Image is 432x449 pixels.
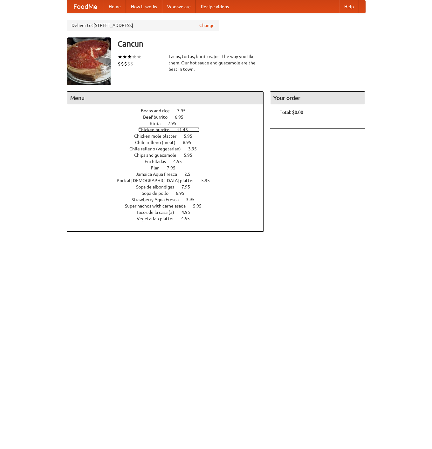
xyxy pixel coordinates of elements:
span: Birria [150,121,167,126]
li: $ [130,60,134,67]
li: ★ [127,53,132,60]
span: Beef burrito [143,115,174,120]
span: 5.95 [184,134,199,139]
a: Chile relleno (meat) 6.95 [135,140,203,145]
a: Chile relleno (vegetarian) 3.95 [129,146,209,151]
a: Jamaica Aqua Fresca 2.5 [136,172,202,177]
h4: Menu [67,92,264,104]
a: Change [199,22,215,29]
li: $ [121,60,124,67]
a: Beans and rice 7.95 [141,108,197,113]
span: Vegetarian platter [137,216,180,221]
a: Super nachos with carne asada 5.95 [125,203,213,208]
a: How it works [126,0,162,13]
span: 6.95 [183,140,198,145]
span: Strawberry Aqua Fresca [132,197,185,202]
span: Super nachos with carne asada [125,203,192,208]
a: Recipe videos [196,0,234,13]
li: $ [127,60,130,67]
a: Chicken burrito 11.45 [138,127,200,132]
span: 7.95 [168,121,183,126]
a: Flan 7.95 [151,165,187,170]
span: 7.95 [182,184,196,189]
span: 11.45 [177,127,194,132]
a: Beef burrito 6.95 [143,115,195,120]
li: ★ [137,53,141,60]
span: 5.95 [193,203,208,208]
a: Birria 7.95 [150,121,188,126]
a: Sopa de albondigas 7.95 [136,184,202,189]
span: 5.95 [184,153,199,158]
span: Sopa de albondigas [136,184,181,189]
a: FoodMe [67,0,104,13]
a: Chips and guacamole 5.95 [134,153,204,158]
a: Strawberry Aqua Fresca 3.95 [132,197,206,202]
a: Home [104,0,126,13]
a: Sopa de pollo 6.95 [142,191,196,196]
span: Pork al [DEMOGRAPHIC_DATA] platter [117,178,200,183]
span: 6.95 [175,115,190,120]
span: 7.95 [177,108,192,113]
a: Vegetarian platter 4.55 [137,216,202,221]
span: 4.95 [182,210,196,215]
span: Chicken burrito [138,127,176,132]
li: ★ [132,53,137,60]
li: $ [118,60,121,67]
h3: Cancun [118,37,366,50]
span: 3.95 [186,197,201,202]
li: $ [124,60,127,67]
span: 2.5 [184,172,197,177]
span: Tacos de la casa (3) [136,210,181,215]
a: Help [339,0,359,13]
li: ★ [118,53,122,60]
img: angular.jpg [67,37,111,85]
a: Enchiladas 4.55 [145,159,194,164]
div: Deliver to: [STREET_ADDRESS] [67,20,219,31]
span: 7.95 [167,165,182,170]
li: ★ [122,53,127,60]
span: Chicken mole platter [134,134,183,139]
h4: Your order [270,92,365,104]
span: Chile relleno (vegetarian) [129,146,187,151]
span: Chips and guacamole [134,153,183,158]
span: 3.95 [188,146,203,151]
span: Flan [151,165,166,170]
span: 4.55 [181,216,196,221]
span: 4.55 [173,159,188,164]
b: Total: $0.00 [280,110,303,115]
span: 5.95 [201,178,216,183]
span: Enchiladas [145,159,172,164]
a: Tacos de la casa (3) 4.95 [136,210,202,215]
div: Tacos, tortas, burritos, just the way you like them. Our hot sauce and guacamole are the best in ... [168,53,264,72]
span: Jamaica Aqua Fresca [136,172,183,177]
a: Who we are [162,0,196,13]
span: 6.95 [176,191,191,196]
span: Chile relleno (meat) [135,140,182,145]
span: Sopa de pollo [142,191,175,196]
span: Beans and rice [141,108,176,113]
a: Pork al [DEMOGRAPHIC_DATA] platter 5.95 [117,178,222,183]
a: Chicken mole platter 5.95 [134,134,204,139]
